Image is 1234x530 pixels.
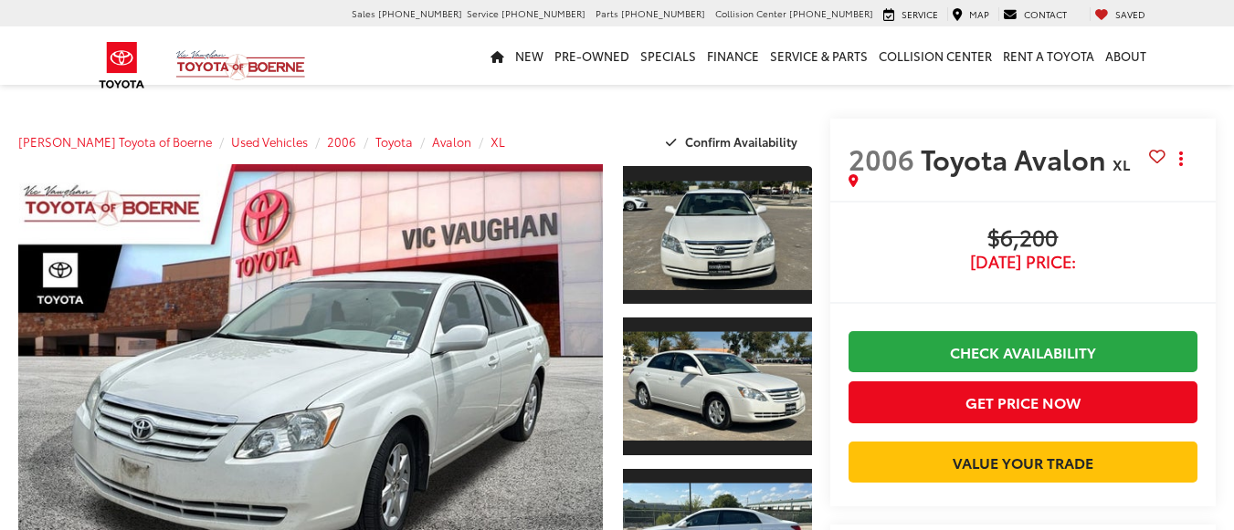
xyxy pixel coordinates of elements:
[485,26,510,85] a: Home
[231,133,308,150] a: Used Vehicles
[375,133,413,150] a: Toyota
[849,442,1197,483] a: Value Your Trade
[432,133,471,150] a: Avalon
[623,164,812,306] a: Expand Photo 1
[921,139,1113,178] span: Toyota Avalon
[1179,151,1183,166] span: dropdown dots
[490,133,505,150] a: XL
[1115,7,1145,21] span: Saved
[685,133,797,150] span: Confirm Availability
[849,381,1197,422] button: Get Price Now
[623,316,812,457] a: Expand Photo 2
[352,6,375,20] span: Sales
[947,7,994,22] a: Map
[327,133,356,150] a: 2006
[998,7,1071,22] a: Contact
[765,26,873,85] a: Service & Parts: Opens in a new tab
[997,26,1100,85] a: Rent a Toyota
[549,26,635,85] a: Pre-Owned
[789,6,873,20] span: [PHONE_NUMBER]
[510,26,549,85] a: New
[715,6,786,20] span: Collision Center
[701,26,765,85] a: Finance
[621,181,814,289] img: 2006 Toyota Avalon XL
[969,7,989,21] span: Map
[873,26,997,85] a: Collision Center
[467,6,499,20] span: Service
[879,7,943,22] a: Service
[849,225,1197,253] span: $6,200
[849,331,1197,372] a: Check Availability
[1165,142,1197,174] button: Actions
[656,126,812,158] button: Confirm Availability
[501,6,585,20] span: [PHONE_NUMBER]
[378,6,462,20] span: [PHONE_NUMBER]
[1100,26,1152,85] a: About
[849,139,914,178] span: 2006
[621,6,705,20] span: [PHONE_NUMBER]
[621,332,814,441] img: 2006 Toyota Avalon XL
[18,133,212,150] a: [PERSON_NAME] Toyota of Boerne
[175,49,306,81] img: Vic Vaughan Toyota of Boerne
[902,7,938,21] span: Service
[1113,153,1130,174] span: XL
[596,6,618,20] span: Parts
[1090,7,1150,22] a: My Saved Vehicles
[849,253,1197,271] span: [DATE] Price:
[635,26,701,85] a: Specials
[88,36,156,95] img: Toyota
[1024,7,1067,21] span: Contact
